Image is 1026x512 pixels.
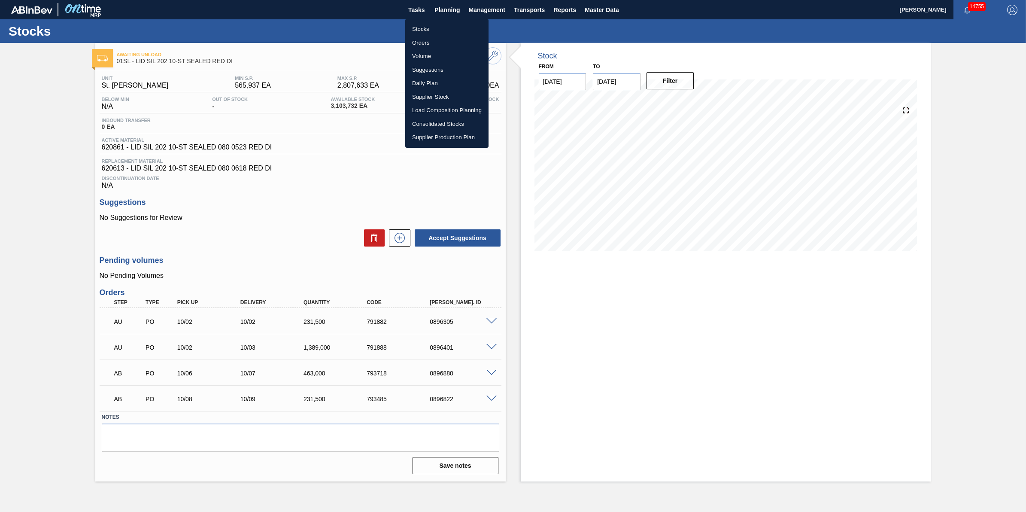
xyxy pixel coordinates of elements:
[405,76,489,90] a: Daily Plan
[405,117,489,131] a: Consolidated Stocks
[405,104,489,117] a: Load Composition Planning
[405,49,489,63] a: Volume
[405,131,489,144] a: Supplier Production Plan
[405,90,489,104] a: Supplier Stock
[405,22,489,36] a: Stocks
[405,36,489,50] a: Orders
[405,63,489,77] a: Suggestions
